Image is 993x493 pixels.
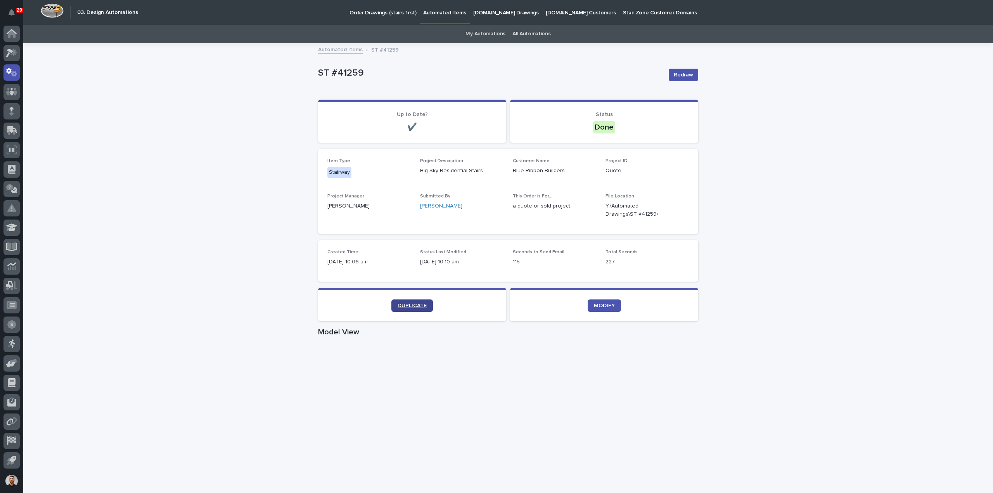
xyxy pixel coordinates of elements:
[318,45,363,54] a: Automated Items
[327,194,364,199] span: Project Manager
[420,159,463,163] span: Project Description
[3,5,20,21] button: Notifications
[397,112,428,117] span: Up to Date?
[318,327,698,337] h1: Model View
[605,258,689,266] p: 227
[420,167,503,175] p: Big Sky Residential Stairs
[398,303,427,308] span: DUPLICATE
[593,121,615,133] div: Done
[327,250,358,254] span: Created Time
[605,194,634,199] span: File Location
[669,69,698,81] button: Redraw
[513,202,596,210] p: a quote or sold project
[605,159,628,163] span: Project ID
[318,67,663,79] p: ST #41259
[605,250,638,254] span: Total Seconds
[327,123,497,132] p: ✔️
[513,250,564,254] span: Seconds to Send Email
[371,45,399,54] p: ST #41259
[674,71,693,79] span: Redraw
[3,473,20,489] button: users-avatar
[420,258,503,266] p: [DATE] 10:10 am
[327,167,351,178] div: Stairway
[596,112,613,117] span: Status
[605,202,670,218] : Y:\Automated Drawings\ST #41259\
[327,202,411,210] p: [PERSON_NAME]
[327,159,350,163] span: Item Type
[588,299,621,312] a: MODIFY
[327,258,411,266] p: [DATE] 10:06 am
[10,9,20,22] div: Notifications20
[513,159,550,163] span: Customer Name
[41,3,64,18] img: Workspace Logo
[420,202,462,210] a: [PERSON_NAME]
[17,7,22,13] p: 20
[77,9,138,16] h2: 03. Design Automations
[605,167,689,175] p: Quote
[594,303,615,308] span: MODIFY
[513,258,596,266] p: 115
[512,25,550,43] a: All Automations
[391,299,433,312] a: DUPLICATE
[465,25,505,43] a: My Automations
[420,250,466,254] span: Status Last Modified
[420,194,450,199] span: Submitted By
[513,194,552,199] span: This Order is For...
[513,167,596,175] p: Blue Ribbon Builders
